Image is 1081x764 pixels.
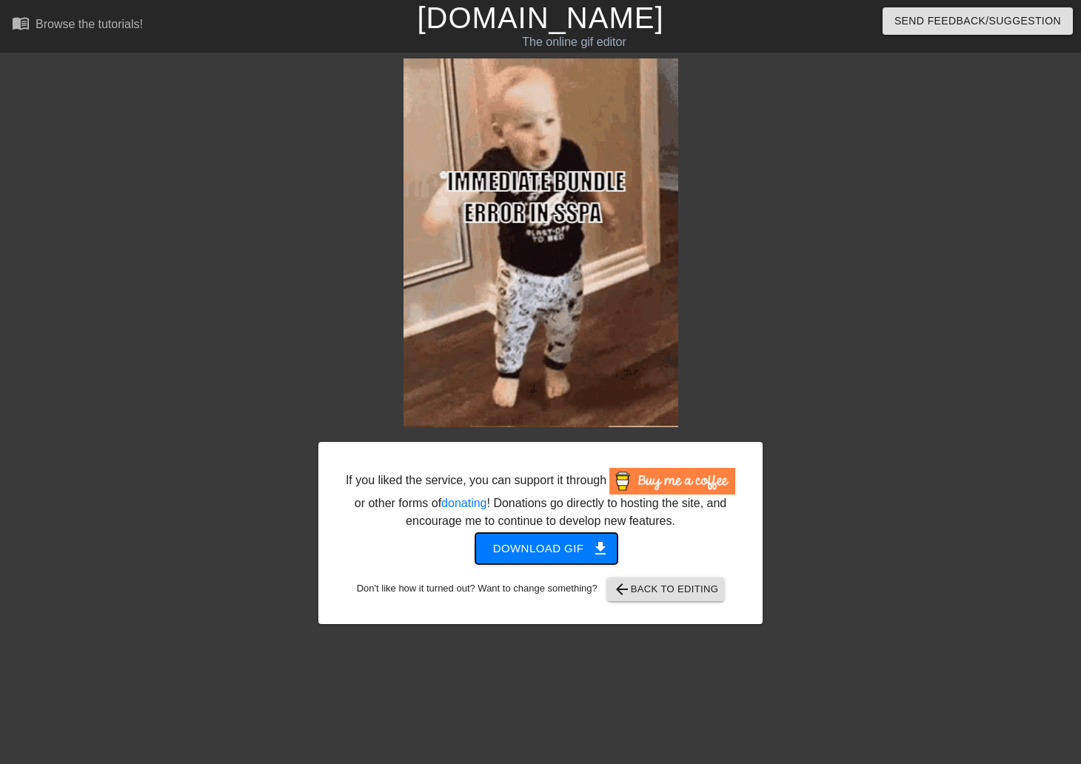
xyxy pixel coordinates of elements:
[613,580,719,598] span: Back to Editing
[883,7,1073,35] button: Send Feedback/Suggestion
[475,533,618,564] button: Download gif
[463,541,618,554] a: Download gif
[493,539,600,558] span: Download gif
[368,33,781,51] div: The online gif editor
[613,580,631,598] span: arrow_back
[36,18,143,30] div: Browse the tutorials!
[417,1,663,34] a: [DOMAIN_NAME]
[344,468,737,530] div: If you liked the service, you can support it through or other forms of ! Donations go directly to...
[592,540,609,557] span: get_app
[341,577,740,601] div: Don't like how it turned out? Want to change something?
[404,58,678,427] img: PxPgbwkN.gif
[12,14,30,32] span: menu_book
[12,14,143,37] a: Browse the tutorials!
[607,577,725,601] button: Back to Editing
[441,497,486,509] a: donating
[894,12,1061,30] span: Send Feedback/Suggestion
[609,468,735,495] img: Buy Me A Coffee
